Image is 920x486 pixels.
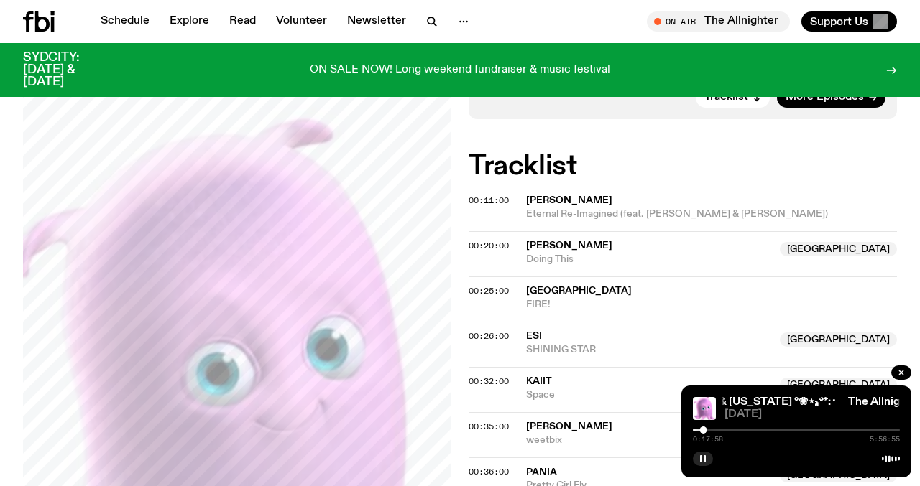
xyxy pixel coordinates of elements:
[810,15,868,28] span: Support Us
[526,331,542,341] span: Esi
[310,64,610,77] p: ON SALE NOW! Long weekend fundraiser & music festival
[469,330,509,342] span: 00:26:00
[870,436,900,443] span: 5:56:55
[526,240,612,251] span: [PERSON_NAME]
[724,409,900,420] span: [DATE]
[520,396,837,408] a: The Allnighter with [PERSON_NAME] & [US_STATE] °❀⋆.ೃ࿔*:･
[526,467,557,477] span: PANIA
[469,421,509,432] span: 00:35:00
[696,88,770,108] button: Tracklist
[469,285,509,296] span: 00:25:00
[469,154,897,179] h2: Tracklist
[526,388,771,402] span: Space
[469,332,509,340] button: 00:26:00
[469,197,509,205] button: 00:11:00
[23,52,115,88] h3: SYDCITY: [DATE] & [DATE]
[780,242,897,256] span: [GEOGRAPHIC_DATA]
[780,378,897,392] span: [GEOGRAPHIC_DATA]
[526,253,771,266] span: Doing This
[469,195,509,206] span: 00:11:00
[339,11,415,32] a: Newsletter
[526,434,771,447] span: weetbix
[221,11,264,32] a: Read
[469,466,509,477] span: 00:36:00
[704,92,748,103] span: Tracklist
[469,240,509,251] span: 00:20:00
[526,195,612,205] span: [PERSON_NAME]
[526,207,897,221] span: Eternal Re-Imagined (feat. [PERSON_NAME] & [PERSON_NAME])
[526,298,897,312] span: FIRE!
[161,11,218,32] a: Explore
[693,397,716,420] img: An animated image of a pink squid named pearl from Nemo.
[469,423,509,431] button: 00:35:00
[526,286,632,296] span: [GEOGRAPHIC_DATA]
[469,378,509,385] button: 00:32:00
[526,421,612,431] span: [PERSON_NAME]
[801,11,897,32] button: Support Us
[469,468,509,476] button: 00:36:00
[777,88,885,108] a: More Episodes
[526,376,552,386] span: Kaiit
[780,332,897,347] span: [GEOGRAPHIC_DATA]
[92,11,158,32] a: Schedule
[267,11,336,32] a: Volunteer
[786,92,864,103] span: More Episodes
[469,242,509,250] button: 00:20:00
[526,343,771,357] span: SHINING STAR
[693,436,723,443] span: 0:17:58
[469,287,509,295] button: 00:25:00
[469,375,509,387] span: 00:32:00
[647,11,790,32] button: On AirThe Allnighter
